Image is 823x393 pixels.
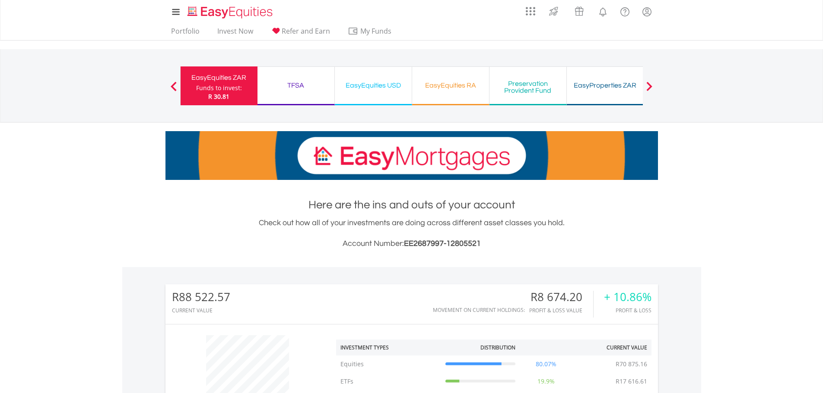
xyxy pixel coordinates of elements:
[196,84,242,92] div: Funds to invest:
[214,27,257,40] a: Invest Now
[208,92,229,101] span: R 30.81
[267,27,334,40] a: Refer and Earn
[184,2,276,19] a: Home page
[168,27,203,40] a: Portfolio
[529,291,593,303] div: R8 674.20
[604,291,651,303] div: + 10.86%
[348,25,404,37] span: My Funds
[417,79,484,91] div: EasyEquities RA
[480,344,515,351] div: Distribution
[172,291,230,303] div: R88 522.57
[636,2,658,21] a: My Profile
[572,340,651,355] th: Current Value
[336,340,441,355] th: Investment Types
[282,26,330,36] span: Refer and Earn
[547,4,561,18] img: thrive-v2.svg
[404,239,481,248] span: EE2687997-12805521
[433,307,525,313] div: Movement on Current Holdings:
[529,308,593,313] div: Profit & Loss Value
[172,308,230,313] div: CURRENT VALUE
[165,86,182,94] button: Previous
[604,308,651,313] div: Profit & Loss
[165,131,658,180] img: EasyMortage Promotion Banner
[186,72,252,84] div: EasyEquities ZAR
[165,238,658,250] h3: Account Number:
[592,2,614,19] a: Notifications
[526,6,535,16] img: grid-menu-icon.svg
[572,79,639,91] div: EasyProperties ZAR
[566,2,592,18] a: Vouchers
[336,355,441,373] td: Equities
[520,2,541,16] a: AppsGrid
[572,4,586,18] img: vouchers-v2.svg
[340,79,407,91] div: EasyEquities USD
[611,373,651,390] td: R17 616.61
[614,2,636,19] a: FAQ's and Support
[336,373,441,390] td: ETFs
[520,355,572,373] td: 80.07%
[520,373,572,390] td: 19.9%
[165,197,658,213] h1: Here are the ins and outs of your account
[263,79,329,91] div: TFSA
[641,86,658,94] button: Next
[495,80,561,94] div: Preservation Provident Fund
[611,355,651,373] td: R70 875.16
[165,217,658,250] div: Check out how all of your investments are doing across different asset classes you hold.
[186,5,276,19] img: EasyEquities_Logo.png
